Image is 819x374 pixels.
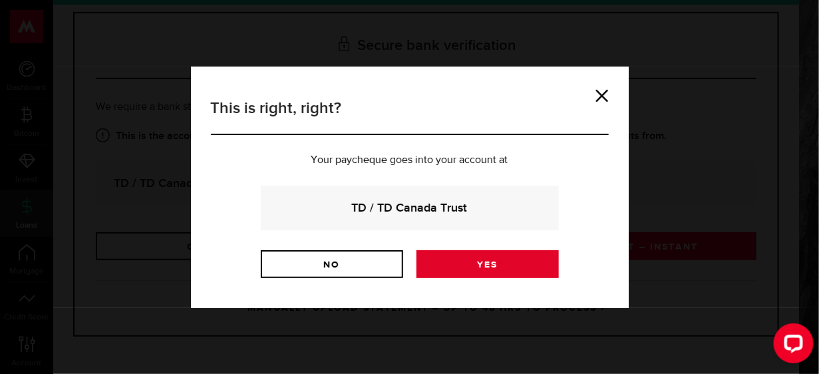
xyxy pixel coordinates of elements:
[279,199,541,217] strong: TD / TD Canada Trust
[763,318,819,374] iframe: LiveChat chat widget
[211,155,609,166] p: Your paycheque goes into your account at
[416,250,559,278] a: Yes
[261,250,403,278] a: No
[211,96,609,135] h3: This is right, right?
